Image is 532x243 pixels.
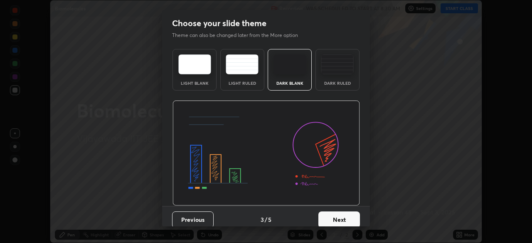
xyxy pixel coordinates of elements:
p: Theme can also be changed later from the More option [172,32,307,39]
h4: / [265,215,267,224]
button: Previous [172,211,214,228]
div: Light Ruled [226,81,259,85]
div: Dark Ruled [321,81,354,85]
img: lightTheme.e5ed3b09.svg [178,54,211,74]
div: Dark Blank [273,81,306,85]
h2: Choose your slide theme [172,18,266,29]
div: Light Blank [178,81,211,85]
h4: 5 [268,215,271,224]
button: Next [318,211,360,228]
h4: 3 [261,215,264,224]
img: darkThemeBanner.d06ce4a2.svg [172,101,360,206]
img: lightRuledTheme.5fabf969.svg [226,54,259,74]
img: darkRuledTheme.de295e13.svg [321,54,354,74]
img: darkTheme.f0cc69e5.svg [273,54,306,74]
